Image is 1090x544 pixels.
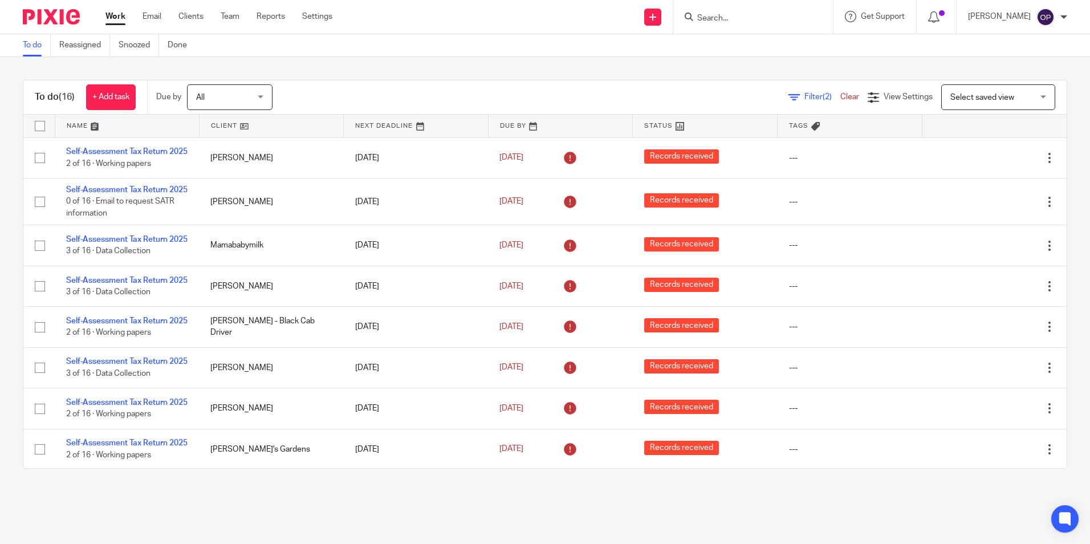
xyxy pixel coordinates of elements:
[861,13,905,21] span: Get Support
[344,388,488,429] td: [DATE]
[143,11,161,22] a: Email
[66,236,188,243] a: Self-Assessment Tax Return 2025
[221,11,239,22] a: Team
[66,329,151,337] span: 2 of 16 · Working papers
[66,399,188,407] a: Self-Assessment Tax Return 2025
[66,451,151,459] span: 2 of 16 · Working papers
[199,429,343,469] td: [PERSON_NAME]'s Gardens
[59,92,75,102] span: (16)
[66,317,188,325] a: Self-Assessment Tax Return 2025
[644,278,719,292] span: Records received
[499,197,523,205] span: [DATE]
[1036,8,1055,26] img: svg%3E
[499,154,523,162] span: [DATE]
[644,441,719,455] span: Records received
[884,93,933,101] span: View Settings
[840,93,859,101] a: Clear
[499,282,523,290] span: [DATE]
[199,388,343,429] td: [PERSON_NAME]
[66,160,151,168] span: 2 of 16 · Working papers
[789,152,910,164] div: ---
[199,307,343,347] td: [PERSON_NAME] - Black Cab Driver
[257,11,285,22] a: Reports
[344,178,488,225] td: [DATE]
[23,9,80,25] img: Pixie
[66,198,174,218] span: 0 of 16 · Email to request SATR information
[156,91,181,103] p: Due by
[66,277,188,285] a: Self-Assessment Tax Return 2025
[199,178,343,225] td: [PERSON_NAME]
[35,91,75,103] h1: To do
[968,11,1031,22] p: [PERSON_NAME]
[178,11,204,22] a: Clients
[644,149,719,164] span: Records received
[344,347,488,388] td: [DATE]
[59,34,110,56] a: Reassigned
[199,225,343,266] td: Mamababymilk
[789,239,910,251] div: ---
[66,288,151,296] span: 3 of 16 · Data Collection
[644,237,719,251] span: Records received
[344,307,488,347] td: [DATE]
[105,11,125,22] a: Work
[789,123,808,129] span: Tags
[644,359,719,374] span: Records received
[199,137,343,178] td: [PERSON_NAME]
[344,225,488,266] td: [DATE]
[23,34,51,56] a: To do
[66,186,188,194] a: Self-Assessment Tax Return 2025
[344,137,488,178] td: [DATE]
[789,362,910,374] div: ---
[644,318,719,332] span: Records received
[499,445,523,453] span: [DATE]
[66,358,188,366] a: Self-Assessment Tax Return 2025
[499,364,523,372] span: [DATE]
[499,241,523,249] span: [DATE]
[66,439,188,447] a: Self-Assessment Tax Return 2025
[344,266,488,306] td: [DATE]
[789,196,910,208] div: ---
[66,247,151,255] span: 3 of 16 · Data Collection
[804,93,840,101] span: Filter
[119,34,159,56] a: Snoozed
[66,370,151,377] span: 3 of 16 · Data Collection
[168,34,196,56] a: Done
[789,403,910,414] div: ---
[199,266,343,306] td: [PERSON_NAME]
[644,400,719,414] span: Records received
[196,94,205,102] span: All
[789,444,910,455] div: ---
[499,323,523,331] span: [DATE]
[644,193,719,208] span: Records received
[344,429,488,469] td: [DATE]
[499,404,523,412] span: [DATE]
[302,11,332,22] a: Settings
[199,347,343,388] td: [PERSON_NAME]
[86,84,136,110] a: + Add task
[950,94,1014,102] span: Select saved view
[823,93,832,101] span: (2)
[789,281,910,292] div: ---
[66,148,188,156] a: Self-Assessment Tax Return 2025
[66,410,151,418] span: 2 of 16 · Working papers
[696,14,799,24] input: Search
[789,321,910,332] div: ---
